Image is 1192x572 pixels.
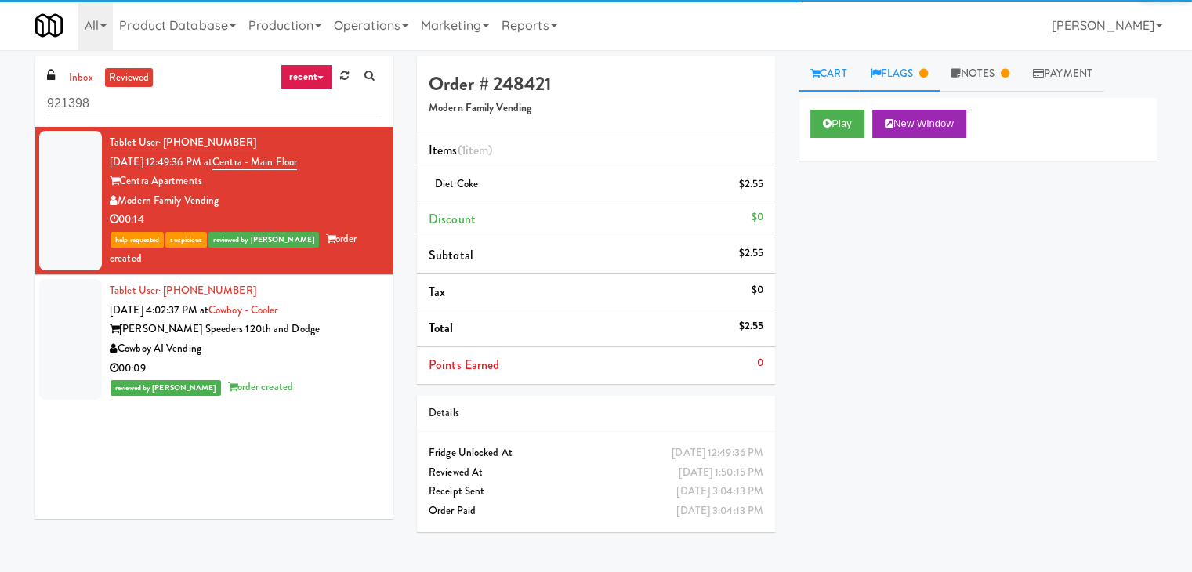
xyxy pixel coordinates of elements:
span: Subtotal [429,246,473,264]
div: Cowboy AI Vending [110,339,382,359]
div: Order Paid [429,501,763,521]
div: 00:09 [110,359,382,378]
span: (1 ) [458,141,493,159]
span: · [PHONE_NUMBER] [158,135,256,150]
span: [DATE] 4:02:37 PM at [110,302,208,317]
a: Cowboy - Cooler [208,302,278,317]
div: Centra Apartments [110,172,382,191]
span: Discount [429,210,476,228]
div: $0 [752,281,763,300]
span: help requested [111,232,164,248]
a: recent [281,64,332,89]
li: Tablet User· [PHONE_NUMBER][DATE] 4:02:37 PM atCowboy - Cooler[PERSON_NAME] Speeders 120th and Do... [35,275,393,404]
span: reviewed by [PERSON_NAME] [208,232,319,248]
div: $2.55 [739,244,764,263]
a: Notes [940,56,1021,92]
button: Play [810,110,864,138]
span: reviewed by [PERSON_NAME] [111,380,221,396]
div: [DATE] 3:04:13 PM [676,501,763,521]
div: 00:14 [110,210,382,230]
img: Micromart [35,12,63,39]
span: Points Earned [429,356,499,374]
input: Search vision orders [47,89,382,118]
span: order created [110,231,357,266]
button: New Window [872,110,966,138]
div: Reviewed At [429,463,763,483]
div: [DATE] 3:04:13 PM [676,482,763,501]
div: [DATE] 12:49:36 PM [672,443,763,463]
div: Details [429,404,763,423]
a: Centra - Main Floor [212,154,297,170]
a: Cart [799,56,859,92]
span: Diet Coke [435,176,478,191]
span: Tax [429,283,445,301]
a: reviewed [105,68,154,88]
h4: Order # 248421 [429,74,763,94]
h5: Modern Family Vending [429,103,763,114]
span: suspicious [165,232,207,248]
div: $0 [752,208,763,227]
span: [DATE] 12:49:36 PM at [110,154,212,169]
div: $2.55 [739,317,764,336]
span: order created [228,379,293,394]
a: inbox [65,68,97,88]
span: Items [429,141,492,159]
div: Receipt Sent [429,482,763,501]
div: Modern Family Vending [110,191,382,211]
a: Flags [859,56,940,92]
div: Fridge Unlocked At [429,443,763,463]
span: Total [429,319,454,337]
a: Payment [1021,56,1104,92]
a: Tablet User· [PHONE_NUMBER] [110,283,256,298]
ng-pluralize: item [466,141,488,159]
li: Tablet User· [PHONE_NUMBER][DATE] 12:49:36 PM atCentra - Main FloorCentra ApartmentsModern Family... [35,127,393,275]
div: $2.55 [739,175,764,194]
div: 0 [757,353,763,373]
span: · [PHONE_NUMBER] [158,283,256,298]
div: [DATE] 1:50:15 PM [679,463,763,483]
div: [PERSON_NAME] Speeders 120th and Dodge [110,320,382,339]
a: Tablet User· [PHONE_NUMBER] [110,135,256,150]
